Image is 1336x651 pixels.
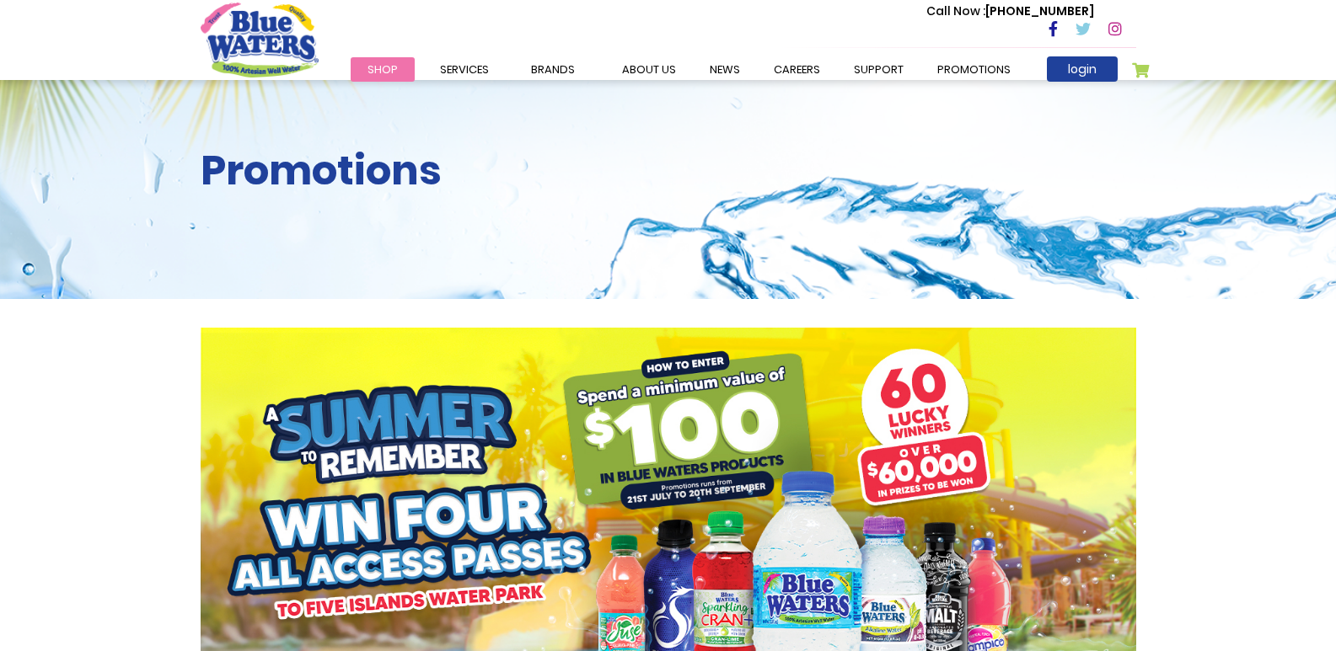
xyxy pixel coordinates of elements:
[837,57,920,82] a: support
[531,61,575,77] span: Brands
[368,61,398,77] span: Shop
[693,57,757,82] a: News
[757,57,837,82] a: careers
[926,3,985,19] span: Call Now :
[201,3,319,77] a: store logo
[605,57,693,82] a: about us
[920,57,1027,82] a: Promotions
[201,147,1136,195] h2: Promotions
[440,61,489,77] span: Services
[1047,56,1118,82] a: login
[926,3,1094,20] p: [PHONE_NUMBER]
